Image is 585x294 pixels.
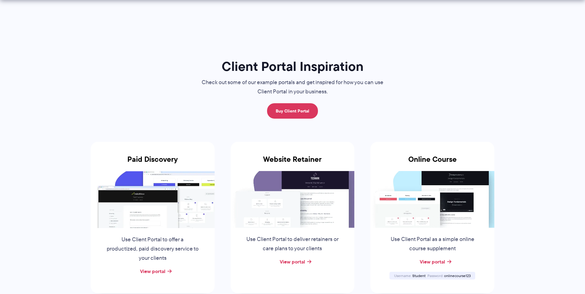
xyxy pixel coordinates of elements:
[245,235,339,253] p: Use Client Portal to deliver retainers or care plans to your clients
[444,273,471,278] span: onlinecourse123
[394,273,411,278] span: Username
[106,235,200,263] p: Use Client Portal to offer a productized, paid discovery service to your clients
[189,78,396,96] p: Check out some of our example portals and get inspired for how you can use Client Portal in your ...
[267,103,318,119] a: Buy Client Portal
[385,235,479,253] p: Use Client Portal as a simple online course supplement
[427,273,443,278] span: Password
[231,155,355,171] h3: Website Retainer
[140,267,165,275] a: View portal
[420,258,445,265] a: View portal
[412,273,426,278] span: Student
[91,155,215,171] h3: Paid Discovery
[189,58,396,75] h1: Client Portal Inspiration
[370,155,494,171] h3: Online Course
[280,258,305,265] a: View portal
